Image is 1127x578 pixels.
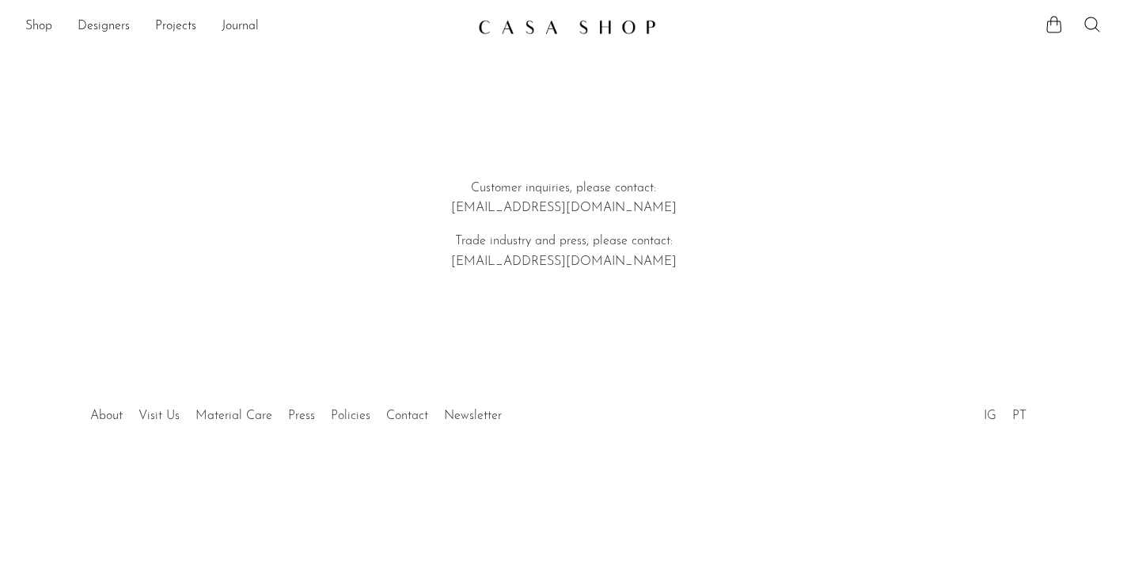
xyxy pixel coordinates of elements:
[139,410,180,422] a: Visit Us
[331,410,370,422] a: Policies
[337,232,790,272] p: Trade industry and press, please contact: [EMAIL_ADDRESS][DOMAIN_NAME]
[195,410,272,422] a: Material Care
[1012,410,1026,422] a: PT
[82,397,510,427] ul: Quick links
[90,410,123,422] a: About
[155,17,196,37] a: Projects
[25,17,52,37] a: Shop
[386,410,428,422] a: Contact
[976,397,1034,427] ul: Social Medias
[984,410,996,422] a: IG
[337,179,790,219] p: Customer inquiries, please contact: [EMAIL_ADDRESS][DOMAIN_NAME]
[78,17,130,37] a: Designers
[25,13,465,40] nav: Desktop navigation
[25,13,465,40] ul: NEW HEADER MENU
[288,410,315,422] a: Press
[222,17,259,37] a: Journal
